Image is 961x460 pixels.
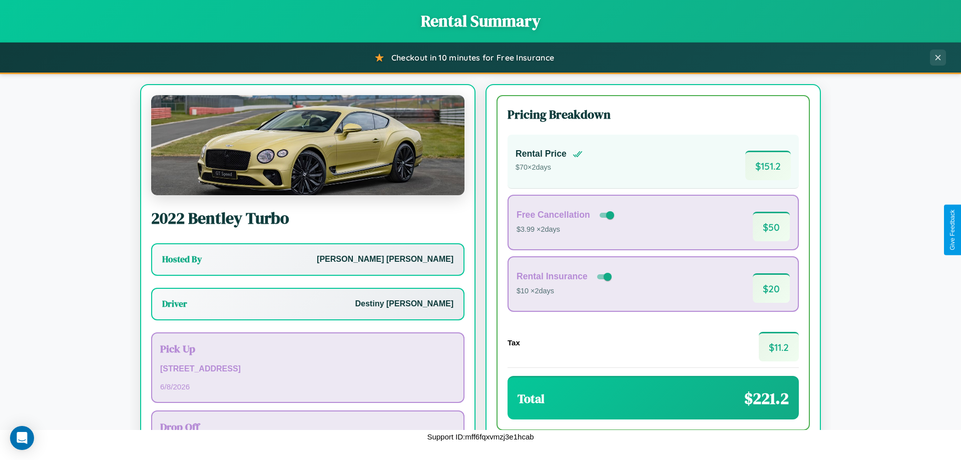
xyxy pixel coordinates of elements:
[517,210,590,220] h4: Free Cancellation
[317,252,453,267] p: [PERSON_NAME] [PERSON_NAME]
[759,332,799,361] span: $ 11.2
[518,390,545,407] h3: Total
[10,426,34,450] div: Open Intercom Messenger
[355,297,453,311] p: Destiny [PERSON_NAME]
[517,223,616,236] p: $3.99 × 2 days
[160,419,455,434] h3: Drop Off
[160,362,455,376] p: [STREET_ADDRESS]
[508,106,799,123] h3: Pricing Breakdown
[151,95,464,195] img: Bentley Turbo
[753,212,790,241] span: $ 50
[744,387,789,409] span: $ 221.2
[517,271,588,282] h4: Rental Insurance
[516,161,583,174] p: $ 70 × 2 days
[162,298,187,310] h3: Driver
[517,285,614,298] p: $10 × 2 days
[427,430,534,443] p: Support ID: mff6fqxvmzj3e1hcab
[160,380,455,393] p: 6 / 8 / 2026
[753,273,790,303] span: $ 20
[151,207,464,229] h2: 2022 Bentley Turbo
[508,338,520,347] h4: Tax
[391,53,554,63] span: Checkout in 10 minutes for Free Insurance
[949,210,956,250] div: Give Feedback
[516,149,567,159] h4: Rental Price
[160,341,455,356] h3: Pick Up
[745,151,791,180] span: $ 151.2
[162,253,202,265] h3: Hosted By
[10,10,951,32] h1: Rental Summary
